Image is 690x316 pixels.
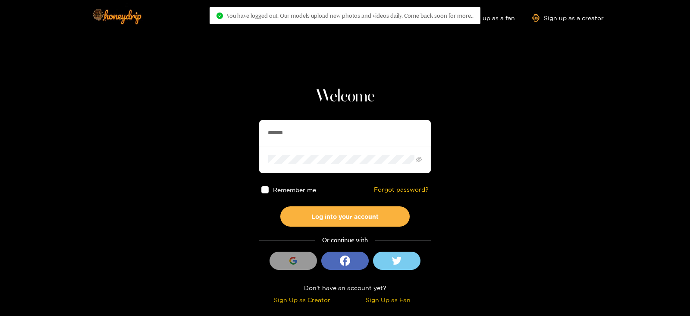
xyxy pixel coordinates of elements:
span: You have logged out. Our models upload new photos and videos daily. Come back soon for more.. [226,12,474,19]
div: Sign Up as Fan [347,295,429,305]
a: Sign up as a creator [532,14,604,22]
a: Forgot password? [374,186,429,193]
span: check-circle [216,13,223,19]
button: Log into your account [280,206,410,227]
div: Don't have an account yet? [259,283,431,293]
span: Remember me [273,186,316,193]
a: Sign up as a fan [456,14,515,22]
span: eye-invisible [416,157,422,162]
div: Sign Up as Creator [261,295,343,305]
h1: Welcome [259,86,431,107]
div: Or continue with [259,235,431,245]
